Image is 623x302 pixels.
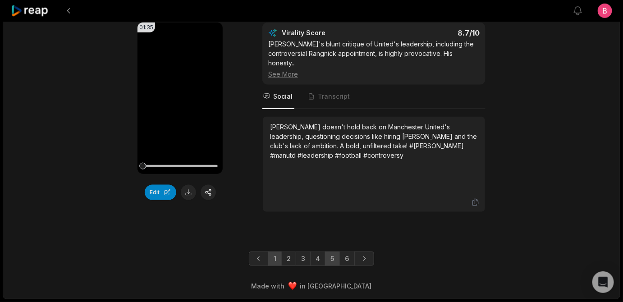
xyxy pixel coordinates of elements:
[339,252,355,266] a: Page 6
[273,92,293,101] span: Social
[249,252,269,266] a: Previous page
[318,92,350,101] span: Transcript
[137,23,223,174] video: Your browser does not support mp4 format.
[268,252,282,266] a: Page 1 is your current page
[296,252,311,266] a: Page 3
[11,281,612,291] div: Made with in [GEOGRAPHIC_DATA]
[289,282,297,290] img: heart emoji
[281,252,296,266] a: Page 2
[325,252,340,266] a: Page 5
[145,185,176,200] button: Edit
[270,122,478,160] div: [PERSON_NAME] doesn't hold back on Manchester United's leadership, questioning decisions like hir...
[310,252,325,266] a: Page 4
[592,271,614,293] div: Open Intercom Messenger
[282,28,379,37] div: Virality Score
[262,85,486,109] nav: Tabs
[268,69,480,79] div: See More
[383,28,480,37] div: 8.7 /10
[249,252,374,266] ul: Pagination
[354,252,374,266] a: Next page
[268,39,480,79] div: [PERSON_NAME]'s blunt critique of United's leadership, including the controversial Rangnick appoi...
